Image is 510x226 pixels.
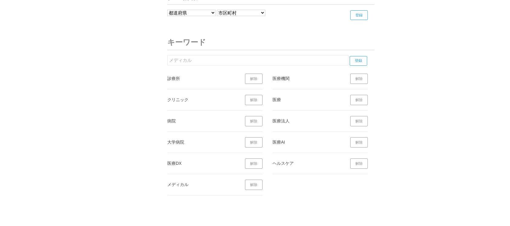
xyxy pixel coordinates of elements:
[273,159,341,167] div: ヘルスケア
[167,159,235,167] div: 医療DX
[350,56,367,66] input: 登録
[245,116,263,126] a: 解除
[167,117,235,125] div: 病院
[245,180,263,190] a: 解除
[245,95,263,105] a: 解除
[350,10,368,20] input: 登録
[167,181,235,188] div: メディカル
[167,96,235,103] div: クリニック
[350,74,368,84] a: 解除
[167,55,348,65] input: キーワードを入力
[273,96,341,103] div: 医療
[350,158,368,169] a: 解除
[350,116,368,126] a: 解除
[350,137,368,148] a: 解除
[273,117,341,125] div: 医療法人
[245,158,263,169] a: 解除
[167,35,374,50] h3: キーワード
[245,74,263,84] a: 解除
[167,75,235,82] div: 診療所
[350,95,368,105] a: 解除
[273,138,341,146] div: 医療AI
[273,75,341,82] div: 医療機関
[245,137,263,148] a: 解除
[167,138,235,146] div: 大学病院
